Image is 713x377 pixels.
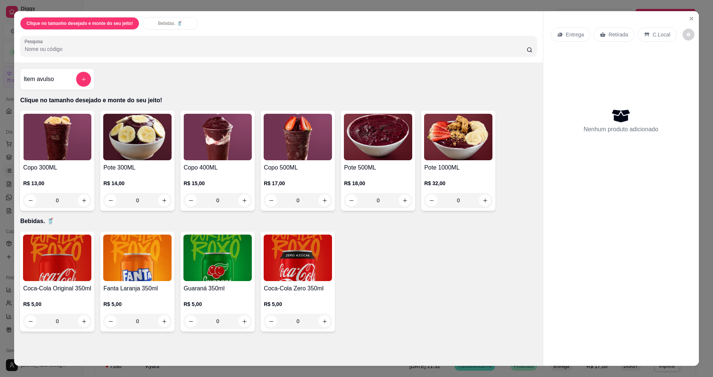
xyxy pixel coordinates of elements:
img: product-image [424,114,492,160]
p: R$ 14,00 [103,180,172,187]
h4: Guaraná 350ml [183,284,252,293]
p: R$ 18,00 [344,180,412,187]
img: product-image [264,114,332,160]
img: product-image [183,114,252,160]
p: C.Local [653,31,670,38]
h4: Coca-Cola Zero 350ml [264,284,332,293]
p: Nenhum produto adicionado [584,125,658,134]
h4: Fanta Laranja 350ml [103,284,172,293]
h4: Copo 400ML [183,163,252,172]
button: decrease-product-quantity [265,315,277,327]
h4: Item avulso [23,75,54,84]
button: increase-product-quantity [158,315,170,327]
p: Clique no tamanho desejado e monte do seu jeito! [20,96,537,105]
button: decrease-product-quantity [25,315,36,327]
img: product-image [183,235,252,281]
h4: Pote 500ML [344,163,412,172]
p: Retirada [609,31,628,38]
button: decrease-product-quantity [185,315,197,327]
img: product-image [23,235,91,281]
p: R$ 5,00 [23,300,91,308]
button: add-separate-item [76,72,91,87]
p: R$ 32,00 [424,180,492,187]
img: product-image [264,235,332,281]
input: Pesquisa [25,45,526,53]
p: Clique no tamanho desejado e monte do seu jeito! [26,20,133,26]
button: Close [686,13,697,25]
button: increase-product-quantity [78,315,90,327]
button: increase-product-quantity [238,315,250,327]
button: decrease-product-quantity [105,315,117,327]
p: R$ 5,00 [264,300,332,308]
p: R$ 13,00 [23,180,91,187]
p: R$ 15,00 [183,180,252,187]
p: Bebidas. 🥤 [20,217,537,226]
h4: Pote 300ML [103,163,172,172]
img: product-image [344,114,412,160]
h4: Pote 1000ML [424,163,492,172]
p: Entrega [566,31,584,38]
img: product-image [103,114,172,160]
button: decrease-product-quantity [683,29,694,41]
h4: Copo 500ML [264,163,332,172]
h4: Copo 300ML [23,163,91,172]
p: R$ 17,00 [264,180,332,187]
p: R$ 5,00 [103,300,172,308]
p: R$ 5,00 [183,300,252,308]
p: Bebidas. 🥤 [158,20,182,26]
label: Pesquisa [25,38,45,45]
button: increase-product-quantity [319,315,331,327]
img: product-image [23,114,91,160]
h4: Coca-Cola Original 350ml [23,284,91,293]
img: product-image [103,235,172,281]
